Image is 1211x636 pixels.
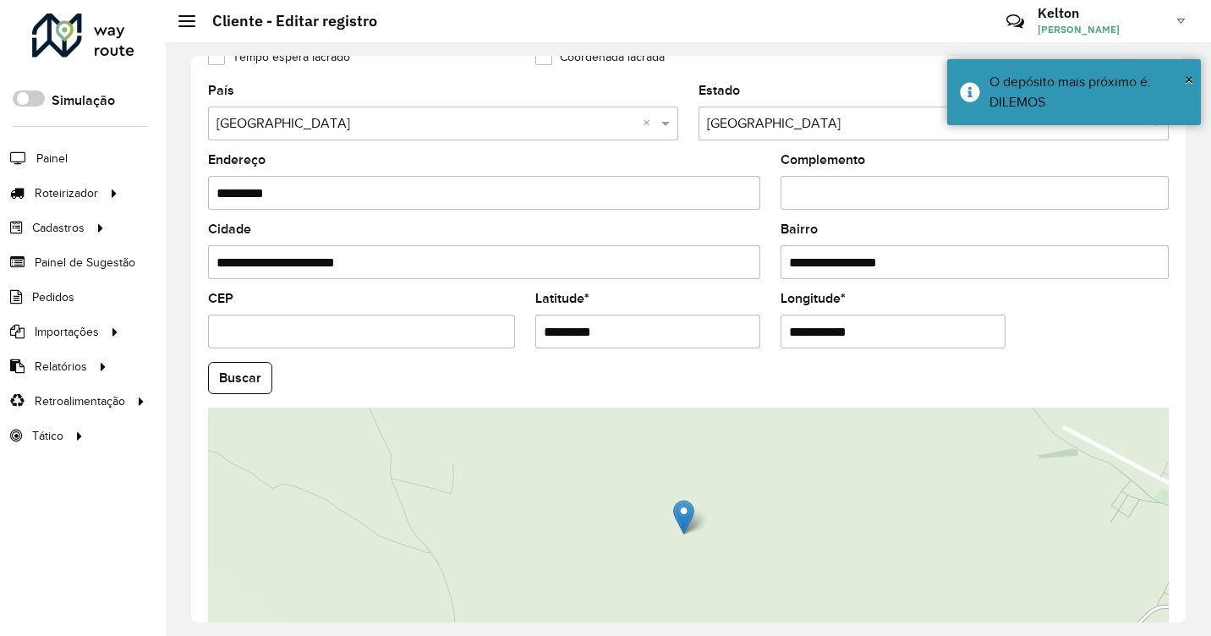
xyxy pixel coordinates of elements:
[989,72,1188,112] div: O depósito mais próximo é: DILEMOS
[208,80,234,101] label: País
[35,184,98,202] span: Roteirizador
[535,48,665,66] label: Coordenada lacrada
[997,3,1033,40] a: Contato Rápido
[35,358,87,376] span: Relatórios
[781,288,846,309] label: Longitude
[208,219,251,239] label: Cidade
[35,254,135,271] span: Painel de Sugestão
[208,48,350,66] label: Tempo espera lacrado
[208,150,266,170] label: Endereço
[195,12,377,30] h2: Cliente - Editar registro
[32,288,74,306] span: Pedidos
[1038,22,1164,37] span: [PERSON_NAME]
[208,362,272,394] button: Buscar
[35,392,125,410] span: Retroalimentação
[643,113,657,134] span: Clear all
[1038,5,1164,21] h3: Kelton
[32,219,85,237] span: Cadastros
[1185,67,1193,92] button: Close
[699,80,740,101] label: Estado
[35,323,99,341] span: Importações
[535,288,589,309] label: Latitude
[208,288,233,309] label: CEP
[52,90,115,111] label: Simulação
[36,150,68,167] span: Painel
[32,427,63,445] span: Tático
[1185,70,1193,89] span: ×
[781,219,818,239] label: Bairro
[781,150,865,170] label: Complemento
[673,500,694,535] img: Marker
